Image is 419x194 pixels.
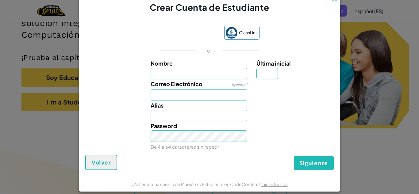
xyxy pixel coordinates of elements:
[239,28,258,37] span: ClassLink
[85,155,117,170] button: Volver
[207,47,213,54] p: or
[150,2,269,13] span: Crear Cuenta de Estudiante
[256,60,291,67] span: Última inicial
[294,156,334,170] button: Siguiente
[151,144,219,150] small: De 4 a 64 caracteres sin repetir
[151,60,173,67] span: Nombre
[151,122,177,129] span: Password
[151,102,163,109] span: Alias
[261,181,288,187] a: Iniciar Sesión
[157,26,221,40] iframe: Botón de Acceder con Google
[151,80,202,87] span: Correo Electrónico
[226,27,237,39] img: classlink-logo-small.png
[132,181,261,187] span: ¿Ya tienes una cuenta de Maestro o Estudiante en CodeCombat?
[300,159,328,167] span: Siguiente
[92,159,111,166] span: Volver
[232,82,247,87] span: opcional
